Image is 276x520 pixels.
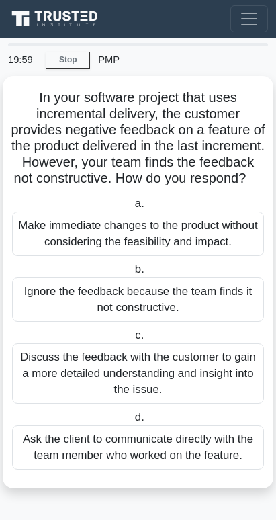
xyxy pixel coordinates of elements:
div: Ignore the feedback because the team finds it not constructive. [12,277,264,322]
span: a. [135,197,144,210]
button: Toggle navigation [230,5,268,32]
h5: In your software project that uses incremental delivery, the customer provides negative feedback ... [11,89,265,187]
div: PMP [90,46,230,73]
span: c. [135,329,144,341]
span: b. [135,263,144,275]
div: Discuss the feedback with the customer to gain a more detailed understanding and insight into the... [12,343,264,404]
a: Stop [46,52,90,69]
div: Ask the client to communicate directly with the team member who worked on the feature. [12,425,264,470]
div: Make immediate changes to the product without considering the feasibility and impact. [12,212,264,256]
span: d. [135,410,144,423]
